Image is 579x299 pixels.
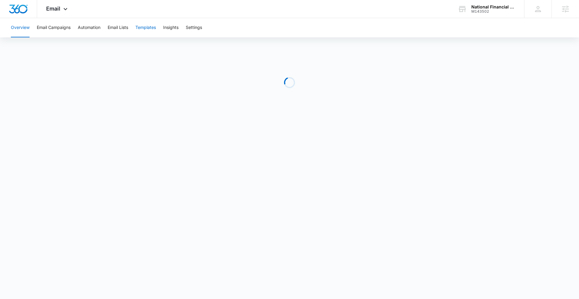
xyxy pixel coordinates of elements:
button: Templates [135,18,156,37]
span: Email [46,5,60,12]
button: Automation [78,18,100,37]
button: Overview [11,18,30,37]
div: account name [471,5,515,9]
div: account id [471,9,515,14]
button: Email Lists [108,18,128,37]
button: Email Campaigns [37,18,71,37]
button: Insights [163,18,179,37]
button: Settings [186,18,202,37]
